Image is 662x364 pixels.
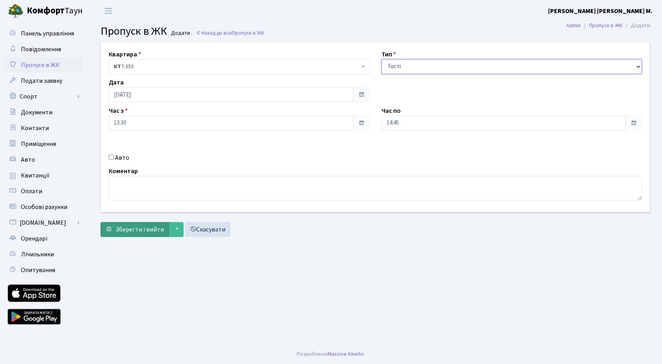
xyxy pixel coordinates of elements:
[114,63,121,71] b: КТ
[21,108,52,117] span: Документи
[114,63,360,71] span: <b>КТ</b>&nbsp;&nbsp;&nbsp;&nbsp;7-353
[21,124,49,133] span: Контакти
[4,120,83,136] a: Контакти
[4,136,83,152] a: Приміщення
[21,155,35,164] span: Авто
[21,266,55,274] span: Опитування
[21,171,50,180] span: Квитанції
[109,59,370,74] span: <b>КТ</b>&nbsp;&nbsp;&nbsp;&nbsp;7-353
[4,168,83,183] a: Квитанції
[327,350,364,358] a: Massive Kinetic
[4,89,83,105] a: Спорт
[4,183,83,199] a: Оплати
[115,225,164,234] span: Зберегти і вийти
[381,50,396,59] label: Тип
[4,41,83,57] a: Повідомлення
[4,26,83,41] a: Панель управління
[109,78,124,87] label: Дата
[21,187,42,196] span: Оплати
[381,106,401,116] label: Час по
[566,21,581,30] a: Admin
[27,4,83,18] span: Таун
[4,57,83,73] a: Пропуск в ЖК
[21,77,62,85] span: Подати заявку
[27,4,65,17] b: Комфорт
[21,45,61,54] span: Повідомлення
[297,350,365,358] div: Розроблено .
[8,3,24,19] img: logo.png
[232,29,264,37] span: Пропуск в ЖК
[196,29,264,37] a: Назад до всіхПропуск в ЖК
[115,153,129,162] label: Авто
[4,262,83,278] a: Опитування
[4,231,83,246] a: Орендарі
[21,61,60,69] span: Пропуск в ЖК
[185,222,231,237] a: Скасувати
[109,50,141,59] label: Квартира
[169,30,192,37] small: Додати .
[21,250,54,259] span: Лічильники
[21,29,74,38] span: Панель управління
[100,222,169,237] button: Зберегти і вийти
[21,140,56,148] span: Приміщення
[548,7,653,15] b: [PERSON_NAME] [PERSON_NAME] М.
[4,215,83,231] a: [DOMAIN_NAME]
[100,23,167,39] span: Пропуск в ЖК
[4,246,83,262] a: Лічильники
[21,234,47,243] span: Орендарі
[99,4,118,17] button: Переключити навігацію
[109,106,128,116] label: Час з
[4,199,83,215] a: Особові рахунки
[548,6,653,16] a: [PERSON_NAME] [PERSON_NAME] М.
[4,152,83,168] a: Авто
[4,105,83,120] a: Документи
[109,166,138,176] label: Коментар
[554,17,662,34] nav: breadcrumb
[589,21,623,30] a: Пропуск в ЖК
[21,203,67,211] span: Особові рахунки
[623,21,650,30] li: Додати
[4,73,83,89] a: Подати заявку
